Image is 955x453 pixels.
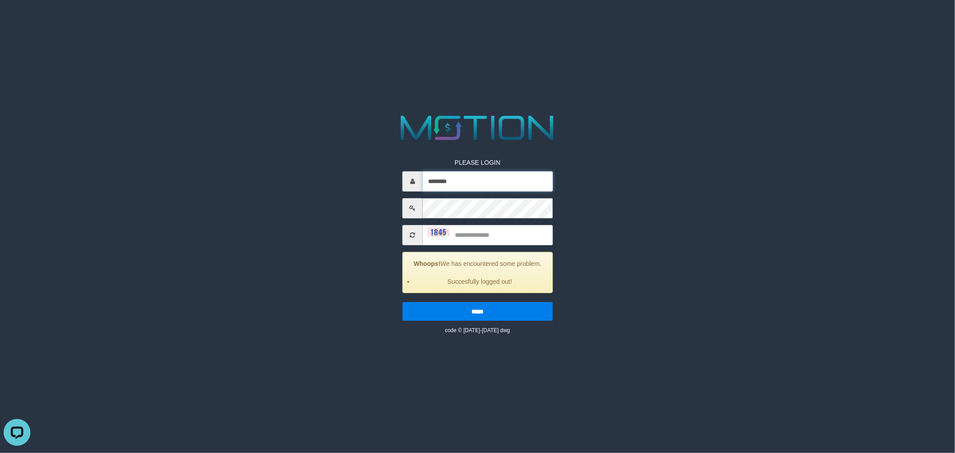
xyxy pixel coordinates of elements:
[414,277,546,286] li: Succesfully logged out!
[427,228,450,237] img: captcha
[445,327,510,333] small: code © [DATE]-[DATE] dwg
[403,252,553,293] div: We has encountered some problem.
[4,4,30,30] button: Open LiveChat chat widget
[394,111,561,145] img: MOTION_logo.png
[403,158,553,167] p: PLEASE LOGIN
[414,260,441,267] strong: Whoops!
